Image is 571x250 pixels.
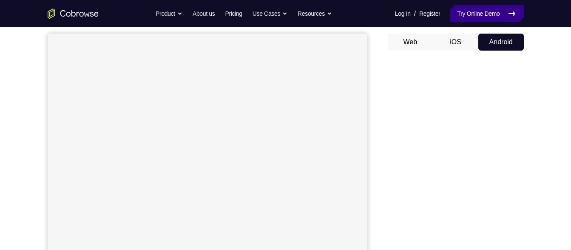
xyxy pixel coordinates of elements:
[253,5,287,22] button: Use Cases
[48,9,99,19] a: Go to the home page
[395,5,411,22] a: Log In
[193,5,215,22] a: About us
[450,5,523,22] a: Try Online Demo
[414,9,416,19] span: /
[388,34,433,51] button: Web
[298,5,332,22] button: Resources
[156,5,182,22] button: Product
[419,5,440,22] a: Register
[225,5,242,22] a: Pricing
[433,34,478,51] button: iOS
[478,34,524,51] button: Android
